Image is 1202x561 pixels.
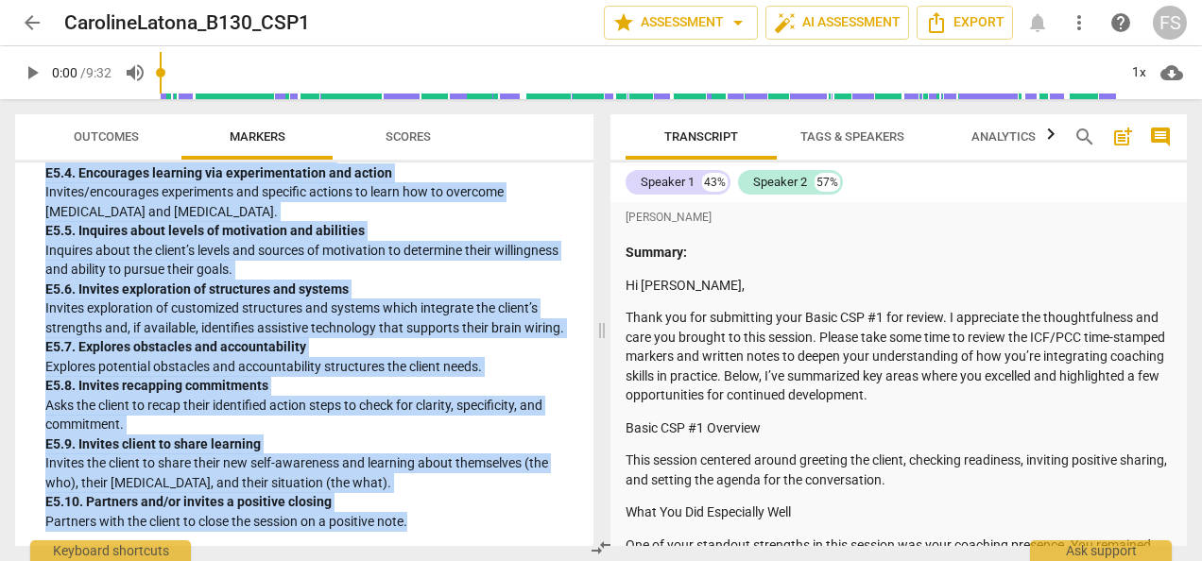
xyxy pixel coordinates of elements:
[765,6,909,40] button: AI Assessment
[590,536,612,559] span: compare_arrows
[45,163,578,183] div: E5. 4. Encourages learning via experimentation and action
[230,129,285,144] span: Markers
[1109,11,1132,34] span: help
[626,418,1172,438] p: Basic CSP #1 Overview
[774,11,797,34] span: auto_fix_high
[971,129,1036,144] span: Analytics
[1073,126,1096,148] span: search
[664,129,738,144] span: Transcript
[1068,11,1090,34] span: more_vert
[45,337,578,357] div: E5. 7. Explores obstacles and accountability
[1030,540,1172,561] div: Ask support
[1153,6,1187,40] button: FS
[1145,122,1176,152] button: Show/Hide comments
[1149,126,1172,148] span: comment
[21,61,43,84] span: play_arrow
[626,450,1172,489] p: This session centered around greeting the client, checking readiness, inviting positive sharing, ...
[626,245,687,260] strong: Summary:
[612,11,749,34] span: Assessment
[74,129,139,144] span: Outcomes
[800,129,904,144] span: Tags & Speakers
[64,11,310,35] h2: CarolineLatona_B130_CSP1
[1108,122,1138,152] button: Add summary
[45,357,578,377] p: Explores potential obstacles and accountability structures the client needs.
[774,11,901,34] span: AI Assessment
[925,11,1005,34] span: Export
[45,512,578,532] p: Partners with the client to close the session on a positive note.
[753,173,807,192] div: Speaker 2
[80,65,112,80] span: / 9:32
[30,540,191,561] div: Keyboard shortcuts
[604,6,758,40] button: Assessment
[1104,6,1138,40] a: Help
[45,221,578,241] div: E5. 5. Inquires about levels of motivation and abilities
[1111,126,1134,148] span: post_add
[45,396,578,434] p: Asks the client to recap their identified action steps to check for clarity, specificity, and com...
[124,61,146,84] span: volume_up
[702,173,728,192] div: 43%
[45,182,578,221] p: Invites/encourages experiments and specific actions to learn how to overcome [MEDICAL_DATA] and [...
[626,502,1172,522] p: What You Did Especially Well
[21,11,43,34] span: arrow_back
[1121,58,1157,88] div: 1x
[52,65,77,80] span: 0:00
[45,453,578,492] p: Invites the client to share their new self-awareness and learning about themselves (the who), the...
[626,308,1172,405] p: Thank you for submitting your Basic CSP #1 for review. I appreciate the thoughtfulness and care y...
[815,173,840,192] div: 57%
[626,210,712,226] span: [PERSON_NAME]
[45,298,578,337] p: Invites exploration of customized structures and systems which integrate the client’s strengths a...
[45,492,578,512] div: E5. 10. Partners and/or invites a positive closing
[1070,122,1100,152] button: Search
[626,276,1172,296] p: Hi [PERSON_NAME],
[45,376,578,396] div: E5. 8. Invites recapping commitments
[1160,61,1183,84] span: cloud_download
[118,56,152,90] button: Volume
[917,6,1013,40] button: Export
[45,241,578,280] p: Inquires about the client’s levels and sources of motivation to determine their willingness and a...
[45,280,578,299] div: E5. 6. Invites exploration of structures and systems
[641,173,695,192] div: Speaker 1
[727,11,749,34] span: arrow_drop_down
[15,56,49,90] button: Play
[612,11,635,34] span: star
[45,434,578,454] div: E5. 9. Invites client to share learning
[386,129,431,144] span: Scores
